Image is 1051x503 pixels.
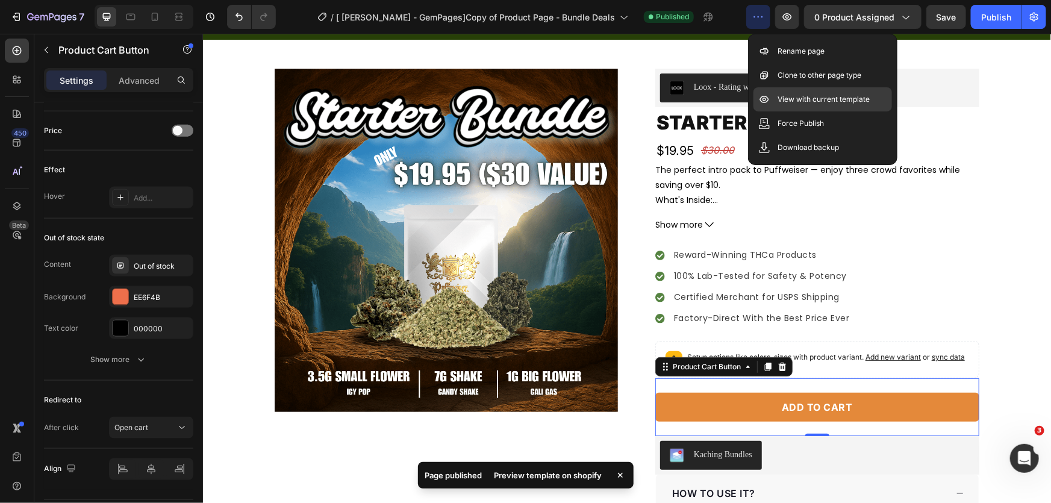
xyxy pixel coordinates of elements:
[134,193,190,204] div: Add...
[804,5,922,29] button: 0 product assigned
[937,12,956,22] span: Save
[44,461,78,478] div: Align
[452,160,510,172] p: What's Inside:
[60,74,93,87] p: Settings
[729,319,762,328] span: sync data
[11,128,29,138] div: 450
[467,328,540,339] div: Product Cart Button
[718,319,762,328] span: or
[457,407,559,436] button: Kaching Bundles
[5,5,90,29] button: 7
[331,11,334,23] span: /
[471,257,647,270] p: Certified Merchant for USPS Shipping
[1035,426,1044,436] span: 3
[44,191,65,202] div: Hover
[44,323,78,334] div: Text color
[44,125,62,136] div: Price
[778,69,861,81] p: Clone to other page type
[44,422,79,433] div: After click
[44,292,86,302] div: Background
[134,292,190,303] div: EE6F4B
[336,11,615,23] span: [ [PERSON_NAME] - GemPages]Copy of Product Page - Bundle Deals
[926,5,966,29] button: Save
[119,74,160,87] p: Advanced
[814,11,894,23] span: 0 product assigned
[452,359,776,388] button: Add to cart
[497,107,532,127] div: $30.00
[471,215,647,228] p: Reward-Winning THCa Products
[44,395,81,405] div: Redirect to
[469,452,552,467] p: How to Use it?
[778,142,839,154] p: Download backup
[491,47,563,60] div: Loox - Rating widget
[58,43,161,57] p: Product Cart Button
[452,184,776,199] button: Show more
[778,45,825,57] p: Rename page
[44,349,193,370] button: Show more
[134,261,190,272] div: Out of stock
[9,220,29,230] div: Beta
[467,414,481,429] img: KachingBundles.png
[467,47,481,61] img: loox.png
[91,354,147,366] div: Show more
[425,469,482,481] p: Page published
[656,11,689,22] span: Published
[44,233,104,243] div: Out of stock state
[44,164,65,175] div: Effect
[484,317,762,330] p: Setup options like colors, sizes with product variant.
[114,423,148,432] span: Open cart
[452,105,492,129] div: $19.95
[452,73,776,105] h1: Starter Bundle
[457,40,573,69] button: Loox - Rating widget
[1010,444,1039,473] iframe: Intercom live chat
[79,10,84,24] p: 7
[471,278,647,291] p: Factory-Direct With the Best Price Ever
[452,184,500,199] span: Show more
[44,259,71,270] div: Content
[971,5,1021,29] button: Publish
[227,5,276,29] div: Undo/Redo
[109,417,193,439] button: Open cart
[778,117,824,130] p: Force Publish
[471,236,647,249] p: 100% Lab-Tested for Safety & Potency
[778,93,870,105] p: View with current template
[203,34,1051,503] iframe: To enrich screen reader interactions, please activate Accessibility in Grammarly extension settings
[981,11,1011,23] div: Publish
[134,323,190,334] div: 000000
[487,467,610,484] div: Preview template on shopify
[663,319,718,328] span: Add new variant
[491,414,549,427] div: Kaching Bundles
[452,130,757,157] p: The perfect intro pack to Puffweiser — enjoy three crowd favorites while saving over $10.
[579,366,650,381] div: Add to cart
